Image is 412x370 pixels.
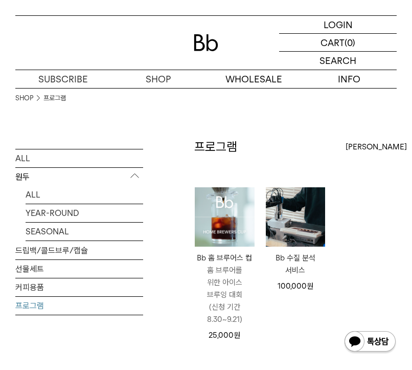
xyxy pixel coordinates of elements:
a: LOGIN [279,16,397,34]
img: Bb 홈 브루어스 컵 [195,187,255,247]
span: 원 [234,331,240,340]
a: ALL [26,185,143,203]
a: SHOP [15,93,33,103]
img: Bb 수질 분석 서비스 [266,187,326,247]
p: 원두 [15,167,143,186]
a: YEAR-ROUND [26,204,143,222]
img: 로고 [194,34,218,51]
p: 홈 브루어를 위한 아이스 브루잉 대회 (신청 기간 8.30~9.21) [195,264,255,325]
span: [PERSON_NAME] [346,141,407,153]
a: 프로그램 [43,93,66,103]
a: 커피용품 [15,278,143,296]
a: 선물세트 [15,259,143,277]
p: LOGIN [324,16,353,33]
a: SUBSCRIBE [15,70,111,88]
span: 25,000 [209,331,240,340]
a: Bb 수질 분석 서비스 [266,252,326,276]
a: CART (0) [279,34,397,52]
p: INFO [302,70,397,88]
img: 카카오톡 채널 1:1 채팅 버튼 [344,330,397,355]
p: (0) [345,34,355,51]
p: Bb 홈 브루어스 컵 [195,252,255,264]
p: CART [321,34,345,51]
a: Bb 홈 브루어스 컵 홈 브루어를 위한 아이스 브루잉 대회(신청 기간 8.30~9.21) [195,252,255,325]
h2: 프로그램 [194,138,237,156]
a: ALL [15,149,143,167]
p: SEARCH [319,52,356,70]
a: SHOP [111,70,207,88]
a: SEASONAL [26,222,143,240]
span: 100,000 [278,281,313,291]
a: 드립백/콜드브루/캡슐 [15,241,143,259]
a: 프로그램 [15,296,143,314]
p: WHOLESALE [206,70,302,88]
span: 원 [307,281,313,291]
